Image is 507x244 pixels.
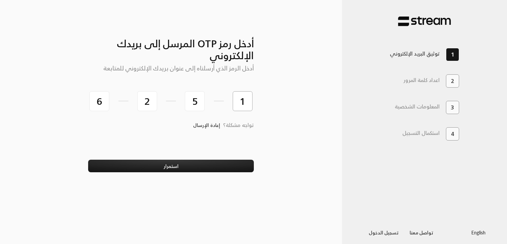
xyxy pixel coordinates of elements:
a: English [471,226,486,238]
span: 1 [451,50,454,59]
button: تسجيل الدخول [363,226,404,238]
h3: توثيق البريد الإلكتروني [390,51,440,57]
span: 4 [451,130,454,138]
span: تواجه مشكلة؟ [223,120,254,130]
span: 3 [451,103,454,111]
h3: اعداد كلمة المرور [403,77,440,83]
button: تواصل معنا [404,226,439,238]
img: Stream Pay [398,16,451,26]
h3: أدخل رمز OTP المرسل إلى بريدك الإلكتروني [88,27,254,61]
a: تسجيل الدخول [363,228,404,237]
span: 2 [451,77,454,85]
h3: المعلومات الشخصية [395,103,440,110]
h5: أدخل الرمز الذي أرسلناه إلى عنوان بريدك الإلكتروني للمتابعة [88,65,254,72]
h3: استكمال التسجيل [402,130,440,136]
button: استمرار [88,160,254,172]
a: إعادة الإرسال [193,118,220,132]
a: تواصل معنا [404,228,439,237]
